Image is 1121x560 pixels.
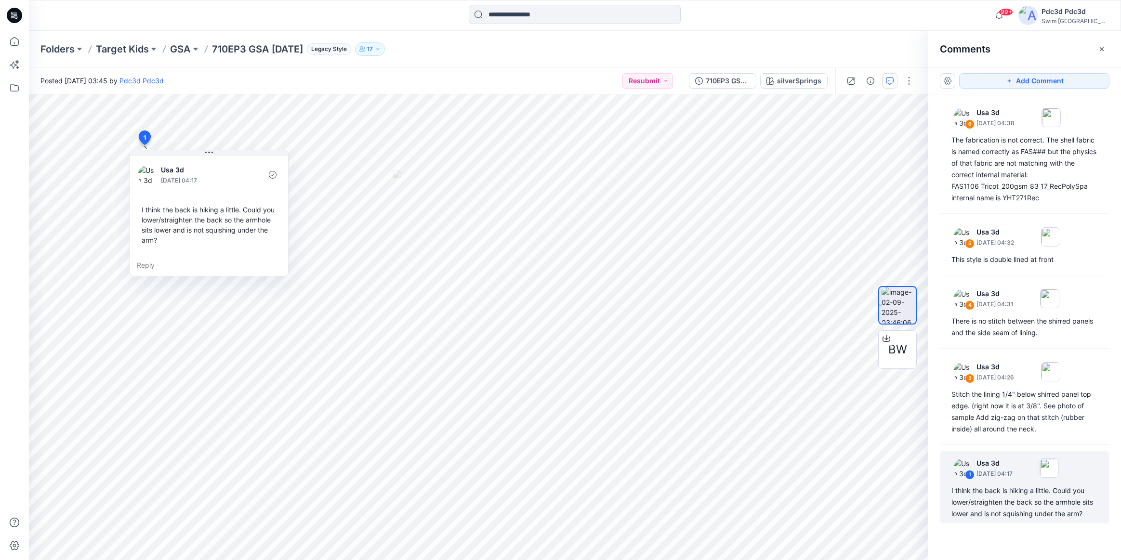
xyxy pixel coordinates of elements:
img: Usa 3d [953,362,973,381]
img: Usa 3d [953,289,973,308]
div: 5 [965,239,975,248]
a: Folders [40,42,75,56]
div: 4 [965,300,975,310]
p: 710EP3 GSA [DATE] [212,42,303,56]
span: Posted [DATE] 03:45 by [40,76,164,86]
span: BW [888,341,907,358]
button: Details [863,73,878,89]
p: [DATE] 04:17 [976,469,1013,479]
p: Usa 3d [976,361,1014,373]
div: Reply [130,255,288,276]
button: 17 [355,42,385,56]
p: [DATE] 04:38 [976,118,1015,128]
div: 1 [965,470,975,480]
button: silverSprings [760,73,828,89]
img: Usa 3d [138,165,157,184]
p: [DATE] 04:26 [976,373,1014,382]
img: Usa 3d [953,227,973,247]
div: Pdc3d Pdc3d [1042,6,1109,17]
p: Usa 3d [976,457,1013,469]
div: I think the back is hiking a little. Could you lower/straighten the back so the armhole sits lowe... [138,201,280,249]
div: I think the back is hiking a little. Could you lower/straighten the back so the armhole sits lowe... [951,485,1098,520]
p: Usa 3d [976,288,1013,300]
div: 3 [965,374,975,383]
img: Usa 3d [953,458,973,478]
div: silverSprings [777,76,821,86]
div: Stitch the lining 1/4" below shirred panel top edge. (right now it is at 3/8". See photo of sampl... [951,389,1098,435]
div: There is no stitch between the shirred panels and the side seam of lining. [951,315,1098,339]
a: Pdc3d Pdc3d [119,77,164,85]
div: 710EP3 GSA [DATE] [706,76,750,86]
img: avatar [1018,6,1038,25]
p: [DATE] 04:31 [976,300,1013,309]
h2: Comments [940,43,990,55]
img: Usa 3d [953,108,973,127]
p: [DATE] 04:17 [161,176,239,185]
a: GSA [170,42,191,56]
span: 99+ [999,8,1013,16]
div: This style is double lined at front [951,254,1098,265]
div: Swim [GEOGRAPHIC_DATA] [1042,17,1109,25]
button: Legacy Style [303,42,351,56]
a: Target Kids [96,42,149,56]
button: 710EP3 GSA [DATE] [689,73,756,89]
div: The fabrication is not correct. The shell fabric is named correctly as FAS### but the physics of ... [951,134,1098,204]
p: 17 [367,44,373,54]
button: Add Comment [959,73,1109,89]
span: 1 [144,133,146,142]
p: Usa 3d [161,164,239,176]
img: image-02-09-2025-03:46:06 [882,287,916,324]
div: 6 [965,119,975,129]
p: [DATE] 04:32 [976,238,1014,247]
p: Usa 3d [976,226,1014,238]
p: Usa 3d [976,107,1015,118]
span: Legacy Style [307,43,351,55]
